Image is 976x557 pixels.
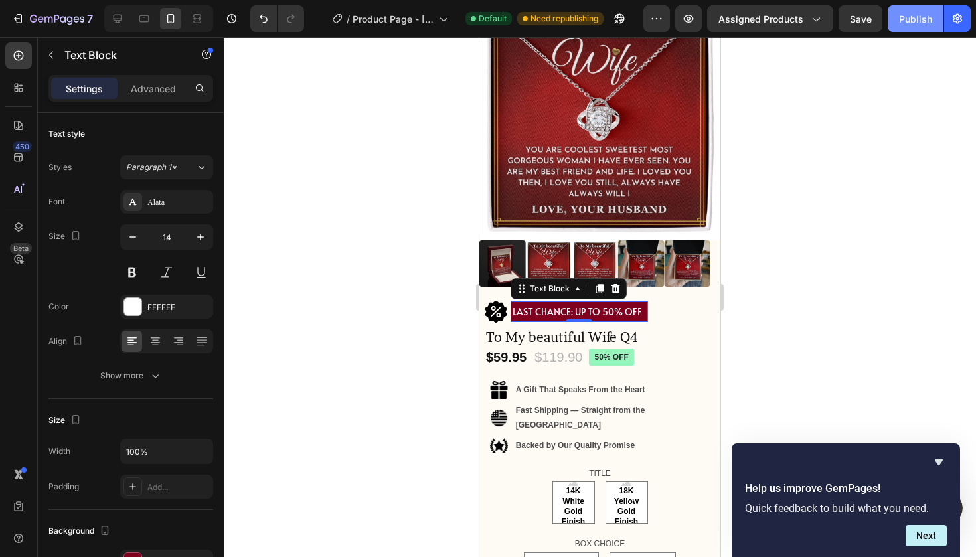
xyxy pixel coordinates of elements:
div: I just remember [170,112,244,125]
div: Styles [48,161,72,173]
div: Color [48,301,69,313]
div: Beta [10,243,32,254]
textarea: Message… [11,407,254,430]
div: Padding [48,481,79,493]
div: user says… [11,73,255,104]
div: Background [48,522,113,540]
div: By the way, would you please help share your though about GemPages after a while, [PERSON_NAME]? [11,320,218,375]
div: the variant names on shopify have to be the same [48,133,255,175]
button: Gif picker [63,435,74,445]
button: Publish [888,5,943,32]
button: Paragraph 1* [120,155,213,179]
div: 450 [13,141,32,152]
button: Hide survey [931,454,947,470]
div: the variant names on shopify have to be the same [58,141,244,167]
div: Width [48,445,70,457]
div: user says… [11,177,255,207]
div: its all good [193,81,244,94]
p: Settings [66,82,103,96]
div: Size [48,228,84,246]
div: user says… [11,133,255,177]
div: Is there anything else I can do for you? [21,298,203,311]
div: I just remember [159,104,255,133]
button: Next question [906,525,947,546]
div: Glad to hear that you may have been able to resolve the current issue [21,255,207,281]
span: Product Page - [DATE] 00:03:39 [353,12,434,26]
div: thank you [187,207,255,236]
div: Close [233,5,257,29]
div: its all good [183,73,255,102]
div: By the way, would you please help share your though about GemPages after a while, [PERSON_NAME]? [21,328,207,367]
button: Emoji picker [42,435,52,445]
button: Upload attachment [21,435,31,445]
div: Publish [899,12,932,26]
p: 7 [87,11,93,27]
div: user says… [11,104,255,134]
div: George says… [11,290,255,321]
div: Show more [100,369,162,382]
input: Auto [121,439,212,463]
button: 7 [5,5,99,32]
button: Send a message… [228,430,249,451]
div: I fixed it [206,185,244,198]
div: Alata [147,197,210,208]
p: Advanced [131,82,176,96]
h2: Help us improve GemPages! [745,481,947,497]
div: George says… [11,247,255,290]
p: Text Block [64,47,177,63]
span: / [347,12,350,26]
button: Start recording [84,435,95,445]
div: thank you [198,215,244,228]
button: Assigned Products [707,5,833,32]
button: Save [839,5,882,32]
div: Size [48,412,84,430]
div: Undo/Redo [250,5,304,32]
div: Glad to hear that you may have been able to resolve the current issue [11,247,218,289]
div: Help us improve GemPages! [745,454,947,546]
p: Quick feedback to build what you need. [745,502,947,515]
div: user says… [11,207,255,247]
div: Add... [147,481,210,493]
span: Save [850,13,872,25]
div: George says… [11,376,255,487]
span: Paragraph 1* [126,161,177,173]
div: Align [48,333,86,351]
div: FFFFFF [147,301,210,313]
span: Need republishing [530,13,598,25]
button: Show more [48,364,213,388]
div: Text style [48,128,85,140]
iframe: Design area [479,37,720,557]
div: I can now get your scenario, so you are dealing with variants and swatches element, anyway, if yo... [11,376,218,457]
div: Is there anything else I can do for you? [11,290,213,319]
div: I fixed it [196,177,255,206]
div: Font [48,196,65,208]
div: George says… [11,320,255,376]
span: Assigned Products [718,12,803,26]
span: Default [479,13,507,25]
div: I can now get your scenario, so you are dealing with variants and swatches element, anyway, if yo... [21,384,207,449]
